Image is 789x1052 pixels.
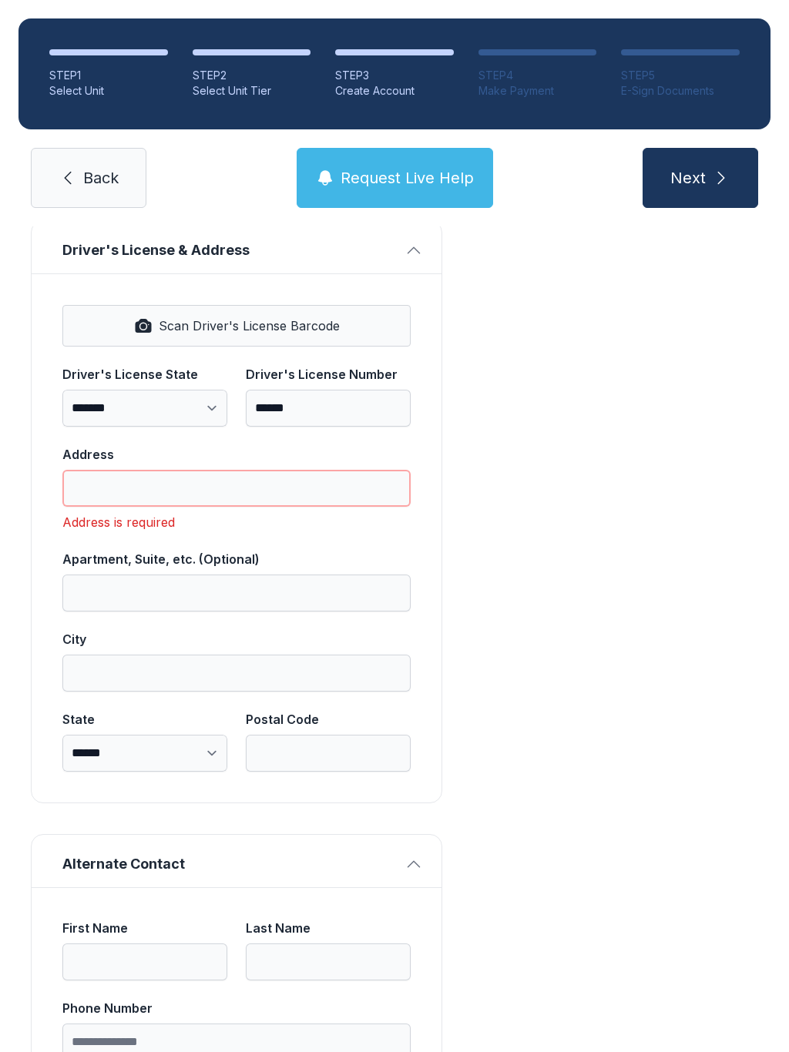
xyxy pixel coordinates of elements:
select: State [62,735,227,772]
div: E-Sign Documents [621,83,740,99]
div: Phone Number [62,999,411,1017]
input: Address [62,470,411,507]
div: STEP 1 [49,68,168,83]
span: Next [670,167,706,189]
div: Make Payment [478,83,597,99]
input: Last Name [246,943,411,980]
div: STEP 3 [335,68,454,83]
div: State [62,710,227,729]
div: Select Unit [49,83,168,99]
input: Driver's License Number [246,390,411,427]
div: Driver's License Number [246,365,411,384]
button: Alternate Contact [32,835,442,887]
input: First Name [62,943,227,980]
div: Postal Code [246,710,411,729]
div: STEP 2 [193,68,311,83]
div: STEP 5 [621,68,740,83]
span: Alternate Contact [62,853,398,875]
span: Scan Driver's License Barcode [159,317,340,335]
div: STEP 4 [478,68,597,83]
div: Apartment, Suite, etc. (Optional) [62,550,411,568]
div: Driver's License State [62,365,227,384]
input: Postal Code [246,735,411,772]
input: City [62,655,411,692]
button: Driver's License & Address [32,221,442,273]
input: Apartment, Suite, etc. (Optional) [62,575,411,611]
div: Create Account [335,83,454,99]
span: Request Live Help [341,167,474,189]
span: Back [83,167,119,189]
div: Last Name [246,919,411,937]
div: Select Unit Tier [193,83,311,99]
select: Driver's License State [62,390,227,427]
div: Address is required [62,513,411,531]
div: First Name [62,919,227,937]
span: Driver's License & Address [62,240,398,261]
div: City [62,630,411,648]
div: Address [62,445,411,464]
